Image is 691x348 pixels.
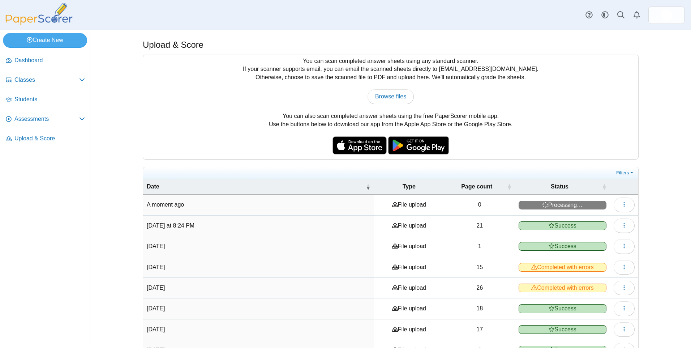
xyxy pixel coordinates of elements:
[14,56,85,64] span: Dashboard
[14,115,79,123] span: Assessments
[444,195,515,215] td: 0
[3,3,75,25] img: PaperScorer
[3,52,88,69] a: Dashboard
[147,243,165,249] time: Sep 17, 2025 at 9:39 AM
[602,183,606,190] span: Status : Activate to sort
[3,130,88,148] a: Upload & Score
[332,136,387,154] img: apple-store-badge.svg
[368,89,414,104] a: Browse files
[374,195,444,215] td: File upload
[377,183,441,191] span: Type
[444,298,515,319] td: 18
[3,111,88,128] a: Assessments
[648,7,684,24] a: ps.hreErqNOxSkiDGg1
[147,222,194,229] time: Sep 22, 2025 at 8:24 PM
[661,9,672,21] img: ps.hreErqNOxSkiDGg1
[374,216,444,236] td: File upload
[448,183,506,191] span: Page count
[147,285,165,291] time: Sep 17, 2025 at 9:19 AM
[519,242,606,251] span: Success
[444,278,515,298] td: 26
[444,236,515,257] td: 1
[507,183,511,190] span: Page count : Activate to sort
[375,93,406,99] span: Browse files
[14,76,79,84] span: Classes
[147,264,165,270] time: Sep 17, 2025 at 9:28 AM
[629,7,645,23] a: Alerts
[519,263,606,272] span: Completed with errors
[374,298,444,319] td: File upload
[147,201,184,208] time: Sep 24, 2025 at 11:53 AM
[444,257,515,278] td: 15
[374,319,444,340] td: File upload
[519,201,606,209] span: Processing…
[147,305,165,311] time: Sep 11, 2025 at 3:13 PM
[519,304,606,313] span: Success
[14,135,85,143] span: Upload & Score
[519,325,606,334] span: Success
[519,221,606,230] span: Success
[3,72,88,89] a: Classes
[3,33,87,47] a: Create New
[444,216,515,236] td: 21
[147,183,364,191] span: Date
[3,91,88,109] a: Students
[374,236,444,257] td: File upload
[147,326,165,332] time: Sep 11, 2025 at 3:13 PM
[14,96,85,103] span: Students
[519,183,601,191] span: Status
[444,319,515,340] td: 17
[388,136,449,154] img: google-play-badge.png
[374,257,444,278] td: File upload
[366,183,370,190] span: Date : Activate to remove sorting
[519,284,606,292] span: Completed with errors
[143,55,638,159] div: You can scan completed answer sheets using any standard scanner. If your scanner supports email, ...
[3,20,75,26] a: PaperScorer
[374,278,444,298] td: File upload
[143,39,203,51] h1: Upload & Score
[661,9,672,21] span: Micah Willis
[614,169,636,177] a: Filters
